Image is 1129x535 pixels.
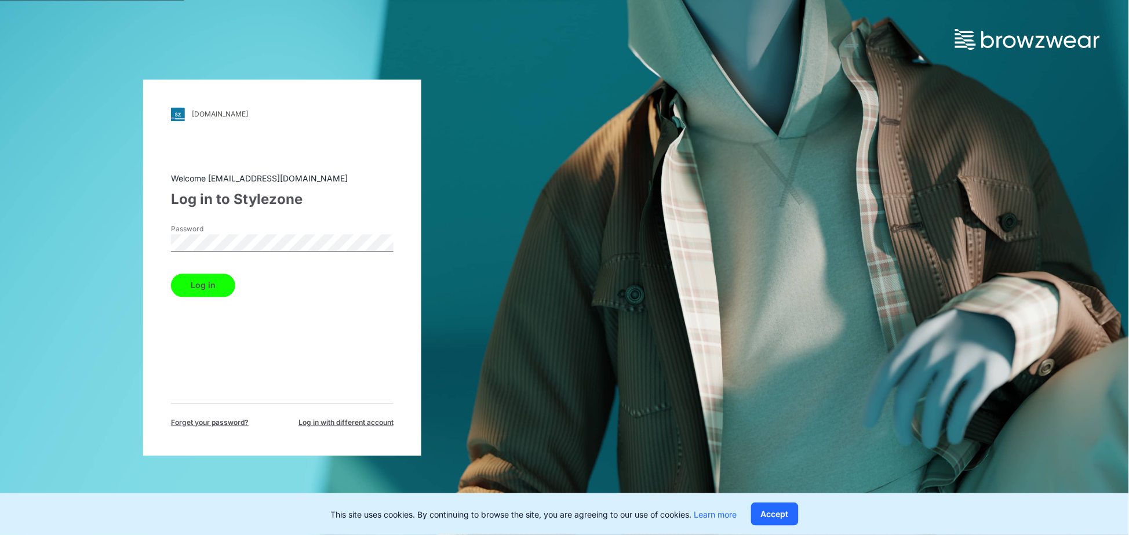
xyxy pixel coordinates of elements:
div: [DOMAIN_NAME] [192,110,248,119]
span: Log in with different account [298,417,394,428]
button: Log in [171,274,235,297]
label: Password [171,224,252,234]
button: Accept [751,503,799,526]
div: Log in to Stylezone [171,189,394,210]
p: This site uses cookies. By continuing to browse the site, you are agreeing to our use of cookies. [331,508,737,521]
a: [DOMAIN_NAME] [171,107,394,121]
a: Learn more [694,509,737,519]
img: svg+xml;base64,PHN2ZyB3aWR0aD0iMjgiIGhlaWdodD0iMjgiIHZpZXdCb3g9IjAgMCAyOCAyOCIgZmlsbD0ibm9uZSIgeG... [171,107,185,121]
img: browzwear-logo.73288ffb.svg [955,29,1100,50]
span: Forget your password? [171,417,249,428]
div: Welcome [EMAIL_ADDRESS][DOMAIN_NAME] [171,172,394,184]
